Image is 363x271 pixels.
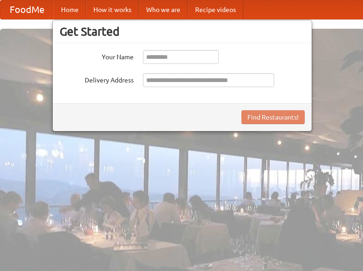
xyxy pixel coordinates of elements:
[0,0,54,19] a: FoodMe
[139,0,188,19] a: Who we are
[86,0,139,19] a: How it works
[241,110,305,124] button: Find Restaurants!
[60,73,134,85] label: Delivery Address
[54,0,86,19] a: Home
[188,0,243,19] a: Recipe videos
[60,25,305,38] h3: Get Started
[60,50,134,62] label: Your Name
